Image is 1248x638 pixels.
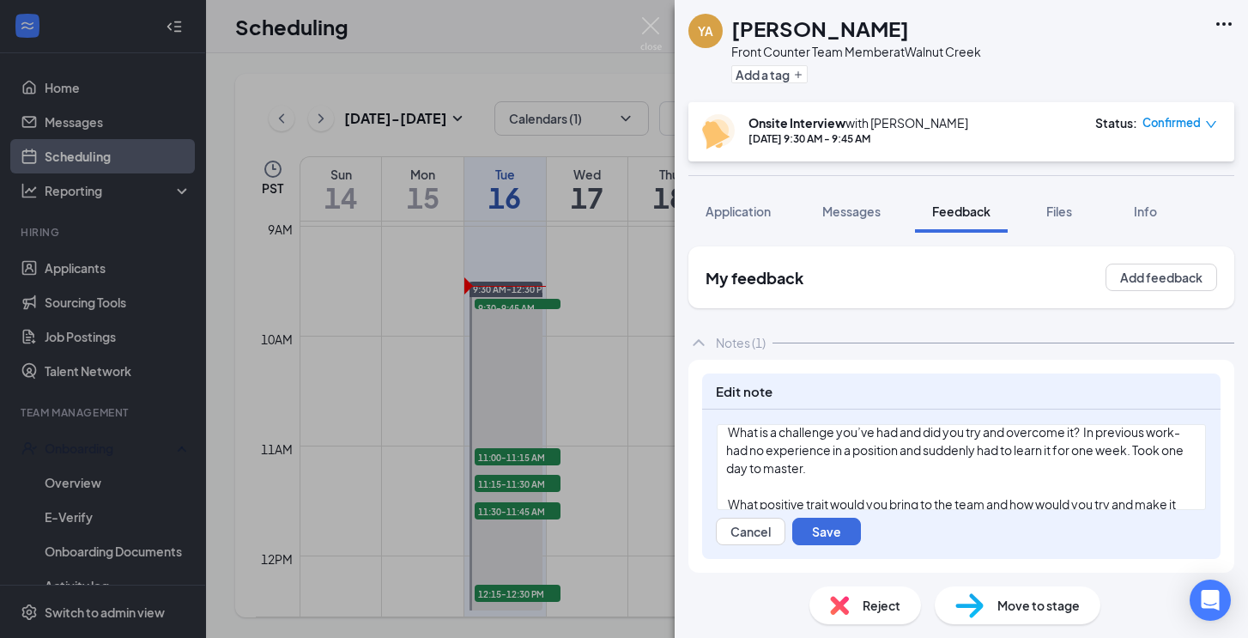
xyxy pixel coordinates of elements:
[706,204,771,219] span: Application
[863,596,900,615] span: Reject
[1214,14,1234,34] svg: Ellipses
[748,114,968,131] div: with [PERSON_NAME]
[716,518,785,545] button: Cancel
[1134,204,1157,219] span: Info
[1046,204,1072,219] span: Files
[706,267,803,289] h2: My feedback
[726,496,1178,530] span: ‭ What positive trait would you bring to the team and how would you try and make it better?‬
[726,424,1185,476] span: ‭ What is a challenge you’ve had and did you try and overcome it?‬ In previous work-had no experi...
[1142,114,1201,131] span: Confirmed
[1106,264,1217,291] button: Add feedback
[792,518,861,545] button: Save
[822,204,881,219] span: Messages
[731,65,808,83] button: PlusAdd a tag
[702,374,1221,410] h2: Edit note
[1205,118,1217,131] span: down
[698,22,713,39] div: YA
[997,596,1080,615] span: Move to stage
[793,70,803,80] svg: Plus
[731,14,909,43] h1: [PERSON_NAME]
[731,43,981,60] div: Front Counter Team Member at Walnut Creek
[1190,580,1231,621] div: Open Intercom Messenger
[1095,114,1137,131] div: Status :
[748,131,968,146] div: [DATE] 9:30 AM - 9:45 AM
[716,334,766,351] div: Notes (1)
[688,332,709,353] svg: ChevronUp
[748,115,845,131] b: Onsite Interview
[932,204,991,219] span: Feedback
